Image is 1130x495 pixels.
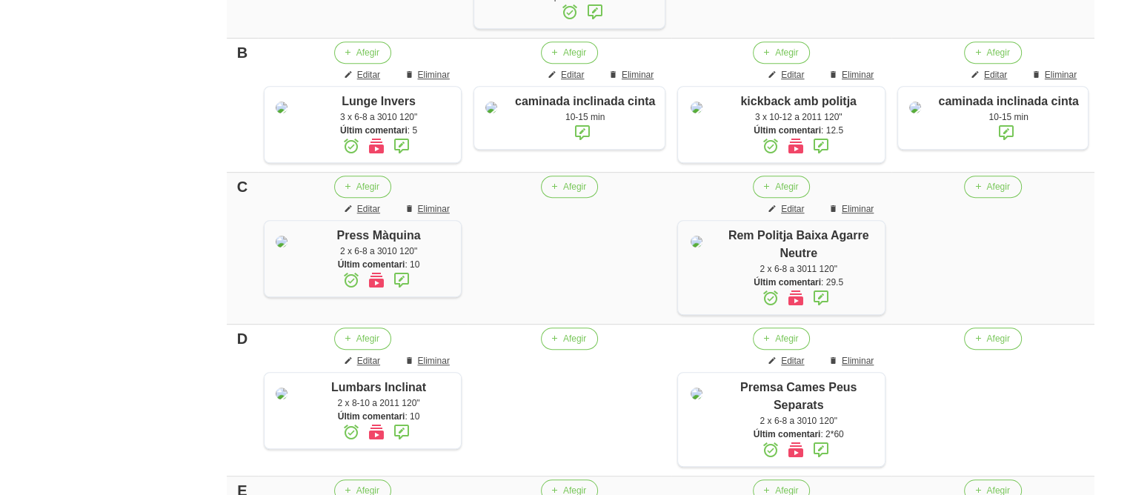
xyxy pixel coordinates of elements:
[304,110,453,124] div: 3 x 6-8 a 3010 120"
[820,64,885,86] button: Eliminar
[485,102,497,113] img: 8ea60705-12ae-42e8-83e1-4ba62b1261d5%2Factivities%2Fcorrer-cinta-inclinada.jpg
[539,64,596,86] button: Editar
[304,396,453,410] div: 2 x 8-10 a 2011 120"
[842,202,874,216] span: Eliminar
[754,125,821,136] strong: Últim comentari
[691,388,702,399] img: 8ea60705-12ae-42e8-83e1-4ba62b1261d5%2Factivities%2F85028-premsa-cames-peus-real-separats-jpg.jpg
[962,64,1019,86] button: Editar
[334,176,391,198] button: Afegir
[820,350,885,372] button: Eliminar
[964,176,1021,198] button: Afegir
[719,276,877,289] div: : 29.5
[775,180,798,193] span: Afegir
[356,46,379,59] span: Afegir
[334,41,391,64] button: Afegir
[417,202,449,216] span: Eliminar
[395,198,461,220] button: Eliminar
[986,180,1009,193] span: Afegir
[775,332,798,345] span: Afegir
[342,95,416,107] span: Lunge Invers
[753,176,810,198] button: Afegir
[728,229,869,259] span: Rem Politja Baixa Agarre Neutre
[842,354,874,368] span: Eliminar
[775,46,798,59] span: Afegir
[938,95,1078,107] span: caminada inclinada cinta
[338,411,405,422] strong: Últim comentari
[395,64,461,86] button: Eliminar
[719,414,877,428] div: 2 x 6-8 a 3010 120"
[563,46,586,59] span: Afegir
[304,245,453,258] div: 2 x 6-8 a 3010 120"
[357,354,380,368] span: Editar
[233,328,252,350] div: D
[335,64,392,86] button: Editar
[563,332,586,345] span: Afegir
[541,328,598,350] button: Afegir
[1023,64,1089,86] button: Eliminar
[276,388,288,399] img: 8ea60705-12ae-42e8-83e1-4ba62b1261d5%2Factivities%2F20131-lumbars-inclinat-jpg.jpg
[541,176,598,198] button: Afegir
[759,350,816,372] button: Editar
[233,176,252,198] div: C
[719,124,877,137] div: : 12.5
[842,68,874,82] span: Eliminar
[909,102,921,113] img: 8ea60705-12ae-42e8-83e1-4ba62b1261d5%2Factivities%2Fcorrer-cinta-inclinada.jpg
[719,428,877,441] div: : 2*60
[334,328,391,350] button: Afegir
[964,328,1021,350] button: Afegir
[984,68,1007,82] span: Editar
[740,95,857,107] span: kickback amb politja
[395,350,461,372] button: Eliminar
[719,262,877,276] div: 2 x 6-8 a 3011 120"
[276,236,288,247] img: 8ea60705-12ae-42e8-83e1-4ba62b1261d5%2Factivities%2F83984-press-maquina-jpg.jpg
[356,180,379,193] span: Afegir
[417,68,449,82] span: Eliminar
[759,198,816,220] button: Editar
[356,332,379,345] span: Afegir
[337,229,421,242] span: Press Màquina
[541,41,598,64] button: Afegir
[781,202,804,216] span: Editar
[781,354,804,368] span: Editar
[1045,68,1077,82] span: Eliminar
[561,68,584,82] span: Editar
[691,102,702,113] img: 8ea60705-12ae-42e8-83e1-4ba62b1261d5%2Factivities%2Fkickback%20politja.jpg
[417,354,449,368] span: Eliminar
[304,410,453,423] div: : 10
[754,277,821,288] strong: Últim comentari
[357,68,380,82] span: Editar
[357,202,380,216] span: Editar
[964,41,1021,64] button: Afegir
[599,64,665,86] button: Eliminar
[276,102,288,113] img: 8ea60705-12ae-42e8-83e1-4ba62b1261d5%2Factivities%2F16456-lunge-jpg.jpg
[335,350,392,372] button: Editar
[753,41,810,64] button: Afegir
[622,68,654,82] span: Eliminar
[986,46,1009,59] span: Afegir
[515,95,655,107] span: caminada inclinada cinta
[691,236,702,247] img: 8ea60705-12ae-42e8-83e1-4ba62b1261d5%2Factivities%2F6275-rem-politja-baixa-neutre-jpg.jpg
[340,125,408,136] strong: Últim comentari
[304,258,453,271] div: : 10
[563,180,586,193] span: Afegir
[513,110,657,124] div: 10-15 min
[781,68,804,82] span: Editar
[754,429,821,439] strong: Últim comentari
[233,41,252,64] div: B
[304,124,453,137] div: : 5
[335,198,392,220] button: Editar
[331,381,426,393] span: Lumbars Inclinat
[719,110,877,124] div: 3 x 10-12 a 2011 120"
[937,110,1080,124] div: 10-15 min
[820,198,885,220] button: Eliminar
[740,381,857,411] span: Premsa Cames Peus Separats
[986,332,1009,345] span: Afegir
[759,64,816,86] button: Editar
[753,328,810,350] button: Afegir
[338,259,405,270] strong: Últim comentari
